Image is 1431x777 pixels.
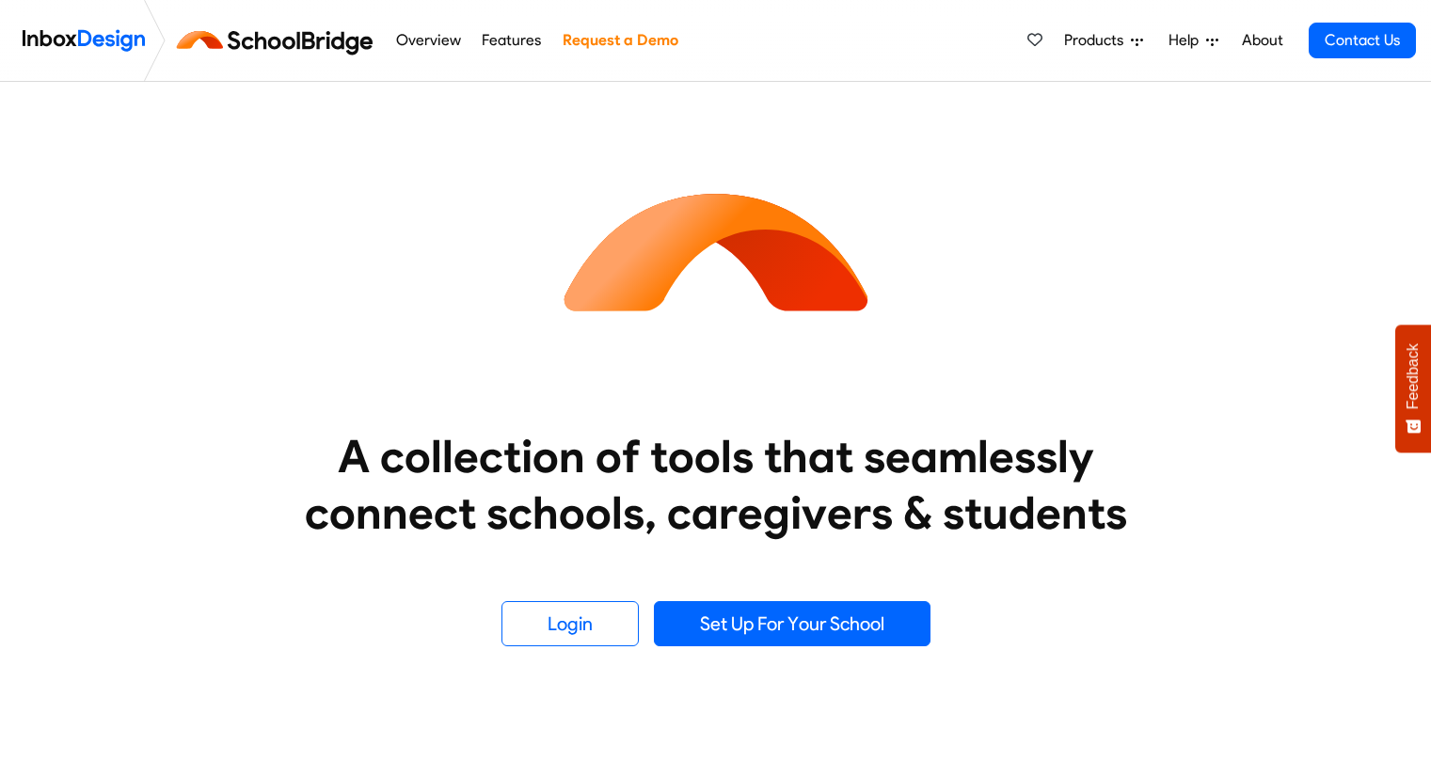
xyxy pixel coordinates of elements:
[390,22,466,59] a: Overview
[269,428,1163,541] heading: A collection of tools that seamlessly connect schools, caregivers & students
[1395,325,1431,452] button: Feedback - Show survey
[1064,29,1131,52] span: Products
[477,22,547,59] a: Features
[1405,343,1422,409] span: Feedback
[1236,22,1288,59] a: About
[1161,22,1226,59] a: Help
[547,82,885,420] img: icon_schoolbridge.svg
[654,601,930,646] a: Set Up For Your School
[1057,22,1151,59] a: Products
[501,601,639,646] a: Login
[557,22,683,59] a: Request a Demo
[1309,23,1416,58] a: Contact Us
[1169,29,1206,52] span: Help
[173,18,385,63] img: schoolbridge logo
